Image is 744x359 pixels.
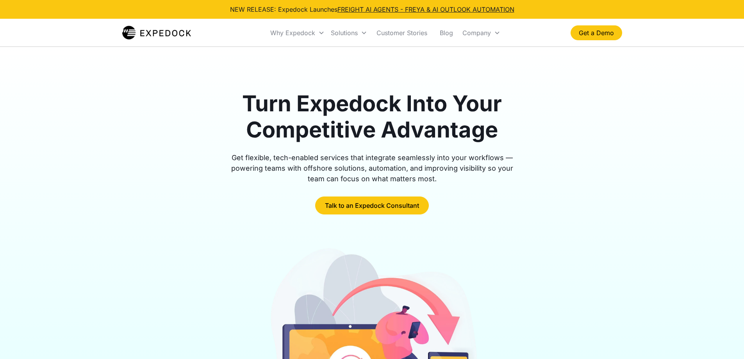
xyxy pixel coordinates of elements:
div: Why Expedock [270,29,315,37]
div: Company [459,20,503,46]
div: Solutions [328,20,370,46]
a: Customer Stories [370,20,434,46]
iframe: Chat Widget [705,321,744,359]
a: home [122,25,191,41]
a: Talk to an Expedock Consultant [315,196,429,214]
div: Get flexible, tech-enabled services that integrate seamlessly into your workflows — powering team... [222,152,522,184]
div: Company [462,29,491,37]
h1: Turn Expedock Into Your Competitive Advantage [222,91,522,143]
div: Why Expedock [267,20,328,46]
a: FREIGHT AI AGENTS - FREYA & AI OUTLOOK AUTOMATION [337,5,514,13]
a: Blog [434,20,459,46]
div: Solutions [331,29,358,37]
div: NEW RELEASE: Expedock Launches [230,5,514,14]
img: Expedock Logo [122,25,191,41]
a: Get a Demo [571,25,622,40]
